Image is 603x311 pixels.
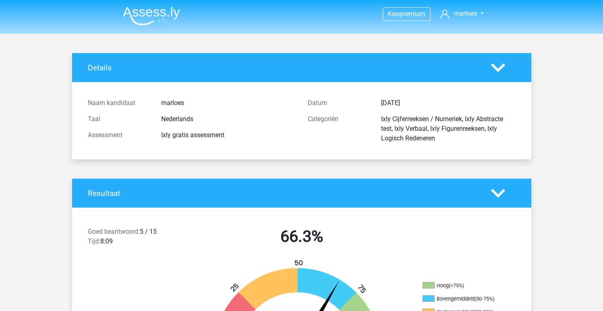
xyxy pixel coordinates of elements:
div: Assessment [82,130,155,140]
div: [DATE] [375,98,522,108]
span: Tijd: [88,237,100,245]
div: (50-75%) [475,296,494,302]
span: Goed beantwoord: [88,228,140,235]
div: Datum [302,98,375,108]
img: Assessly [123,6,180,25]
div: Taal [82,114,155,124]
div: 5 / 15 8:09 [82,227,192,249]
li: Bovengemiddeld [423,295,503,303]
a: marloes [437,9,487,19]
h4: Resultaat [88,189,479,198]
h4: Details [88,63,479,72]
span: Kies [388,10,400,18]
span: premium [400,10,425,18]
div: (>75%) [449,282,464,288]
li: Hoog [423,282,503,289]
div: Ixly gratis assessment [155,130,302,140]
div: marloes [155,98,302,108]
div: Ixly Cijferreeksen / Numeriek, Ixly Abstracte test, Ixly Verbaal, Ixly Figurenreeksen, Ixly Logis... [375,114,522,143]
div: Categoriën [302,114,375,143]
span: marloes [454,10,477,17]
a: Kiespremium [383,8,430,19]
h2: 66.3% [198,227,406,246]
div: Naam kandidaat [82,98,155,108]
div: Nederlands [155,114,302,124]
